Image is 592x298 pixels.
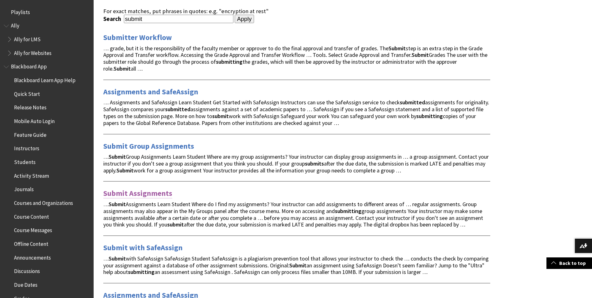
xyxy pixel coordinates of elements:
span: … grade, but it is the responsibility of the faculty member or approver to do the final approval ... [103,45,487,72]
strong: Submit [114,65,131,72]
label: Search [103,15,123,22]
a: Back to top [546,257,592,269]
strong: submitting [416,112,443,120]
span: Course Messages [14,225,52,234]
span: Journals [14,184,34,193]
span: Course Content [14,211,49,220]
span: Blackboard Learn App Help [14,75,76,83]
span: Ally [11,21,19,29]
span: Announcements [14,252,51,261]
nav: Book outline for Playlists [4,7,90,17]
strong: submitting [335,207,361,215]
div: For exact matches, put phrases in quotes: e.g. "encryption at rest" [103,8,490,15]
strong: submitting [128,268,154,276]
span: Ally for Websites [14,48,51,56]
strong: Submit [389,45,406,52]
strong: submitted [165,106,190,113]
span: Activity Stream [14,171,49,179]
strong: Submit [289,262,306,269]
span: Offline Content [14,239,48,247]
strong: submit [167,221,184,228]
span: Discussions [14,266,40,274]
span: … with SafeAssign SafeAssign Student SafeAssign is a plagiarism prevention tool that allows your ... [103,255,489,276]
span: Students [14,157,36,165]
strong: Submit [412,51,429,58]
span: … Assignments and SafeAssign Learn Student Get Started with SafeAssign Instructors can use the Sa... [103,99,489,126]
span: … Assignments Learn Student Where do I find my assignments? Your instructor can add assignments t... [103,201,483,228]
a: Assignments and SafeAssign [103,87,198,97]
span: Blackboard App [11,62,47,70]
strong: Submit [109,201,126,208]
nav: Book outline for Anthology Ally Help [4,21,90,58]
span: Mobile Auto Login [14,116,55,124]
input: Apply [235,15,254,23]
strong: submits [305,160,324,167]
span: Courses and Organizations [14,198,73,206]
strong: submit [212,112,229,120]
span: Release Notes [14,102,46,111]
a: Submitter Workflow [103,32,172,42]
span: Due Dates [14,280,37,288]
strong: submitting [216,58,242,65]
strong: Submit [109,153,126,160]
span: Ally for LMS [14,34,41,42]
span: Feature Guide [14,130,46,138]
a: Submit Group Assignments [103,141,194,151]
span: Quick Start [14,89,40,97]
strong: Submit [116,167,134,174]
a: Submit Assignments [103,188,172,198]
strong: Submit [109,255,126,262]
strong: submitted [400,99,425,106]
a: Submit with SafeAssign [103,243,183,253]
span: Instructors [14,143,39,152]
span: Playlists [11,7,30,15]
span: … Group Assignments Learn Student Where are my group assignments? Your instructor can display gro... [103,153,489,174]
